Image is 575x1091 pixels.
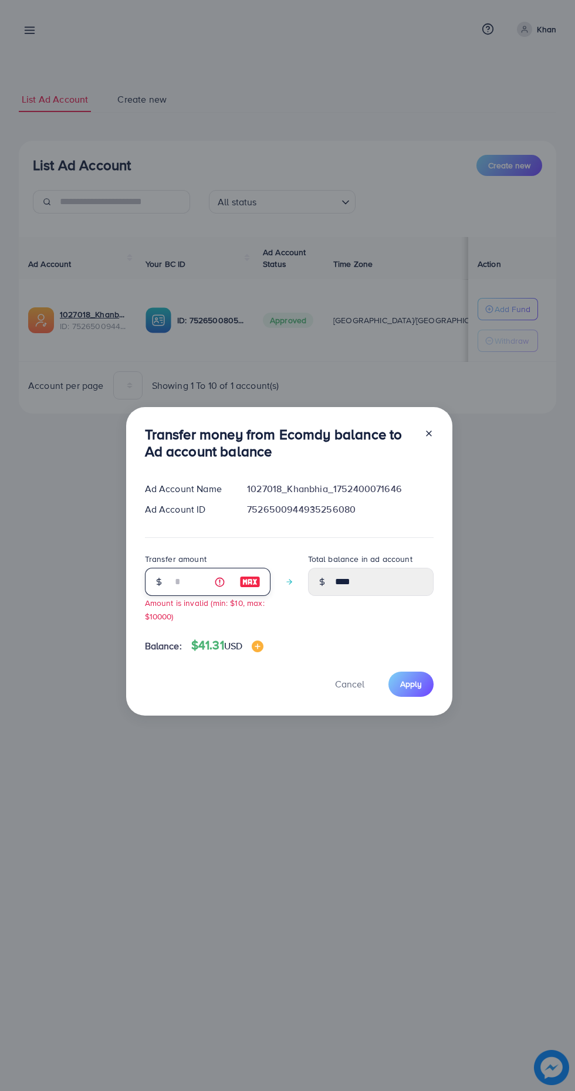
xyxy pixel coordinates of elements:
[238,482,442,496] div: 1027018_Khanbhia_1752400071646
[320,672,379,697] button: Cancel
[335,677,364,690] span: Cancel
[145,426,415,460] h3: Transfer money from Ecomdy balance to Ad account balance
[239,575,261,589] img: image
[238,503,442,516] div: 7526500944935256080
[224,639,242,652] span: USD
[400,678,422,690] span: Apply
[145,597,265,622] small: Amount is invalid (min: $10, max: $10000)
[136,503,238,516] div: Ad Account ID
[191,638,263,653] h4: $41.31
[308,553,412,565] label: Total balance in ad account
[145,553,207,565] label: Transfer amount
[145,639,182,653] span: Balance:
[136,482,238,496] div: Ad Account Name
[388,672,434,697] button: Apply
[252,641,263,652] img: image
